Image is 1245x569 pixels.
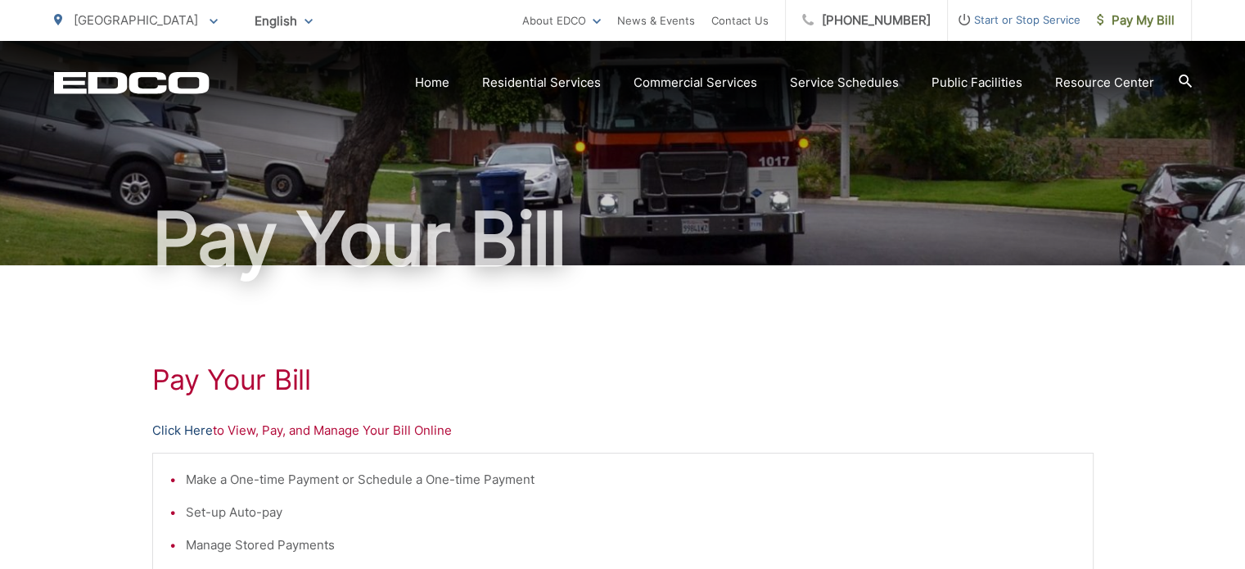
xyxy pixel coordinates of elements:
a: Click Here [152,421,213,440]
a: Home [415,73,449,93]
h1: Pay Your Bill [152,364,1094,396]
a: Resource Center [1055,73,1154,93]
p: to View, Pay, and Manage Your Bill Online [152,421,1094,440]
h1: Pay Your Bill [54,198,1192,280]
a: EDCD logo. Return to the homepage. [54,71,210,94]
span: Pay My Bill [1097,11,1175,30]
span: [GEOGRAPHIC_DATA] [74,12,198,28]
li: Set-up Auto-pay [186,503,1076,522]
li: Make a One-time Payment or Schedule a One-time Payment [186,470,1076,490]
a: Public Facilities [931,73,1022,93]
li: Manage Stored Payments [186,535,1076,555]
a: Residential Services [482,73,601,93]
a: News & Events [617,11,695,30]
a: Service Schedules [790,73,899,93]
a: Commercial Services [634,73,757,93]
a: About EDCO [522,11,601,30]
a: Contact Us [711,11,769,30]
span: English [242,7,325,35]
